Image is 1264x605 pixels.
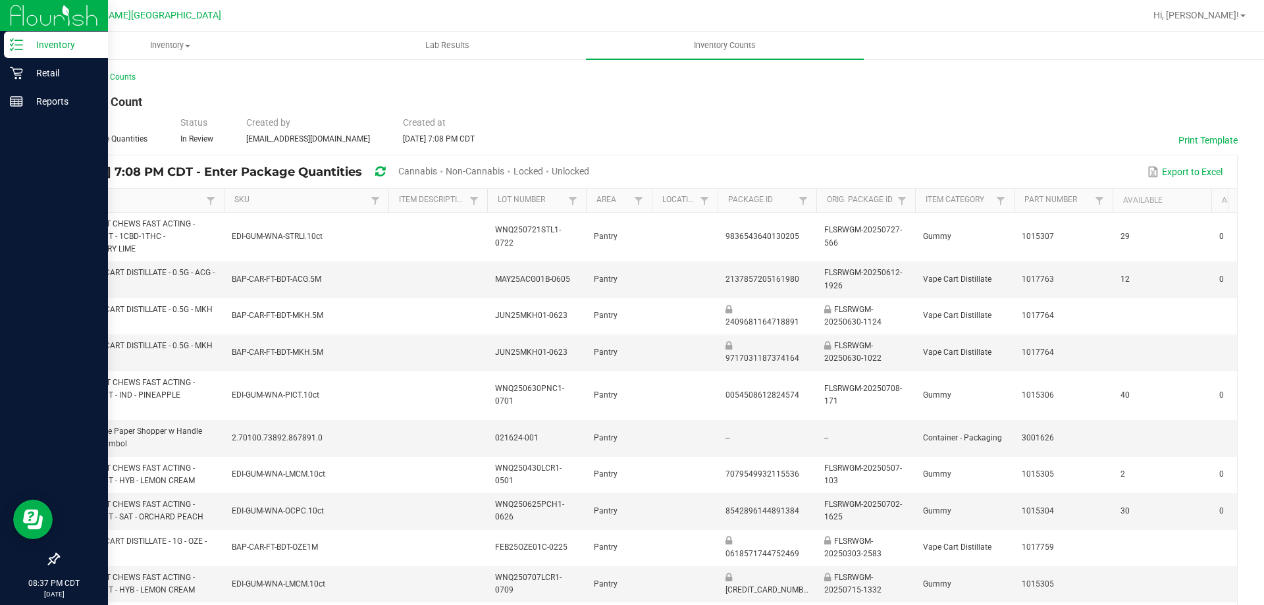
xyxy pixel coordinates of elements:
span: Pantry [594,311,618,320]
span: FLSRWGM-20250715-1332 [824,573,882,594]
span: Gummy [923,232,951,241]
p: [DATE] [6,589,102,599]
span: FLSRWGM-20250612-1926 [824,268,902,290]
span: 2.70100.73892.867891.0 [232,433,323,442]
span: 12 [1120,275,1130,284]
span: Vape Cart Distillate [923,542,991,552]
span: Cannabis [398,166,437,176]
span: WNA - SOFT CHEWS FAST ACTING - 20MG - 10CT - 1CBD-1THC - STRAWBERRY LIME [67,219,195,253]
span: WNQ250630PNC1-0701 [495,384,564,406]
span: -- [725,433,729,442]
span: Gummy [923,506,951,515]
a: Inventory [32,32,309,59]
span: BAP-CAR-FT-BDT-OZE1M [232,542,318,552]
span: Gummy [923,469,951,479]
span: 0 [1219,469,1224,479]
span: 021624-001 [495,433,539,442]
span: EDI-GUM-WNA-LMCM.10ct [232,469,325,479]
span: 9717031187374164 [725,354,799,363]
span: SBag - White Paper Shopper w Handle Red THC Symbol [67,427,202,448]
span: 1015304 [1022,506,1054,515]
span: Vape Cart Distillate [923,311,991,320]
span: 2 [1120,469,1125,479]
a: Package IdSortable [728,195,795,205]
a: ItemSortable [70,195,202,205]
span: 0 [1219,390,1224,400]
span: 1017764 [1022,348,1054,357]
a: Lab Results [309,32,586,59]
span: WNA - SOFT CHEWS FAST ACTING - 10MG - 10CT - HYB - LEMON CREAM [67,573,195,594]
a: Filter [203,192,219,209]
span: EDI-GUM-WNA-STRLI.10ct [232,232,323,241]
a: Filter [631,192,646,209]
a: Filter [367,192,383,209]
span: Pantry [594,506,618,515]
span: WNA - SOFT CHEWS FAST ACTING - 10MG - 10CT - HYB - LEMON CREAM [67,463,195,485]
p: Inventory [23,37,102,53]
inline-svg: Retail [10,66,23,80]
inline-svg: Reports [10,95,23,108]
span: Hi, [PERSON_NAME]! [1153,10,1239,20]
span: 2409681164718891 [725,317,799,327]
a: Lot NumberSortable [498,195,564,205]
span: EDI-GUM-WNA-OCPC.10ct [232,506,324,515]
a: Item CategorySortable [926,195,992,205]
th: Available [1113,189,1211,213]
span: JUN25MKH01-0623 [495,311,567,320]
span: 1015305 [1022,469,1054,479]
span: Created by [246,117,290,128]
span: FLSRWGM-20250727-566 [824,225,902,247]
span: Pantry [594,433,618,442]
span: WNQ250430LCR1-0501 [495,463,562,485]
span: 0054508612824574 [725,390,799,400]
span: [EMAIL_ADDRESS][DOMAIN_NAME] [246,134,370,144]
span: WNA - SOFT CHEWS FAST ACTING - 10MG - 10CT - SAT - ORCHARD PEACH [67,500,203,521]
span: Inventory Counts [676,39,774,51]
span: FLSRWGM-20250702-1625 [824,500,902,521]
span: FT - VAPE CART DISTILLATE - 0.5G - ACG - SAT [67,268,215,290]
span: 1017763 [1022,275,1054,284]
span: 3001626 [1022,433,1054,442]
span: FT - VAPE CART DISTILLATE - 1G - OZE - HYI [67,537,207,558]
span: FLSRWGM-20250630-1022 [824,341,882,363]
a: Part NumberSortable [1024,195,1091,205]
a: Filter [1092,192,1107,209]
a: LocationSortable [662,195,696,205]
span: Vape Cart Distillate [923,275,991,284]
a: Filter [894,192,910,209]
span: BAP-CAR-FT-BDT-ACG.5M [232,275,321,284]
span: FLSRWGM-20250507-103 [824,463,902,485]
a: Filter [697,192,712,209]
a: Filter [993,192,1009,209]
a: Filter [466,192,482,209]
span: 8542896144891384 [725,506,799,515]
span: Vape Cart Distillate [923,348,991,357]
a: Inventory Counts [586,32,863,59]
span: -- [824,433,828,442]
span: 29 [1120,232,1130,241]
a: Filter [565,192,581,209]
span: 1017759 [1022,542,1054,552]
span: 1017764 [1022,311,1054,320]
a: AreaSortable [596,195,630,205]
a: Item DescriptionSortable [399,195,465,205]
iframe: Resource center [13,500,53,539]
span: Inventory [32,39,308,51]
span: Created at [403,117,446,128]
span: WNA - SOFT CHEWS FAST ACTING - 10MG - 10CT - IND - PINEAPPLE COCONUT [67,378,195,412]
span: 2137857205161980 [725,275,799,284]
p: Retail [23,65,102,81]
span: 0 [1219,275,1224,284]
span: 30 [1120,506,1130,515]
span: 0 [1219,506,1224,515]
span: 7079549932115536 [725,469,799,479]
span: WNQ250721STL1-0722 [495,225,561,247]
span: FT - VAPE CART DISTILLATE - 0.5G - MKH - IND [67,341,213,363]
span: Status [180,117,207,128]
span: 1015305 [1022,579,1054,589]
span: 0618571744752469 [725,549,799,558]
span: FT - VAPE CART DISTILLATE - 0.5G - MKH - IND [67,305,213,327]
span: 0 [1219,232,1224,241]
span: Pantry [594,232,618,241]
span: Gummy [923,579,951,589]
